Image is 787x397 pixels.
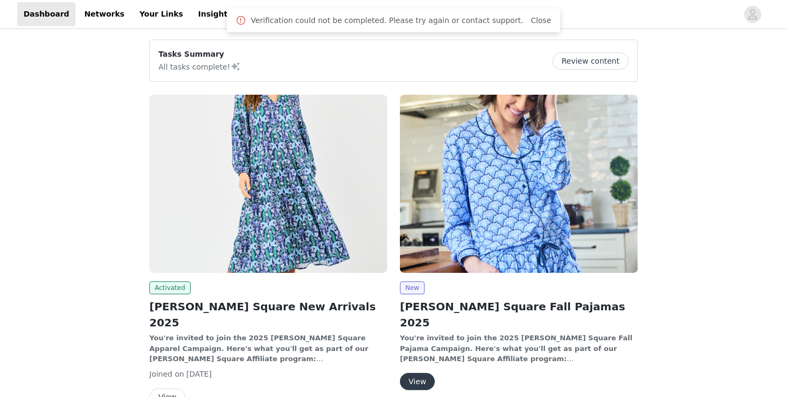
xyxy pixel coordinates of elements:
strong: You're invited to join the 2025 [PERSON_NAME] Square Apparel Campaign. Here's what you'll get as ... [149,334,368,363]
a: View [400,378,435,386]
a: Your Links [133,2,190,26]
span: New [400,281,425,294]
p: Tasks Summary [158,49,241,60]
a: Dashboard [17,2,75,26]
a: Insights [192,2,238,26]
p: All tasks complete! [158,60,241,73]
a: Networks [78,2,131,26]
span: Joined on [149,370,184,378]
strong: You're invited to join the 2025 [PERSON_NAME] Square Fall Pajama Campaign. Here's what you'll get... [400,334,632,363]
a: Payouts [240,2,287,26]
button: View [400,373,435,390]
h2: [PERSON_NAME] Square New Arrivals 2025 [149,299,387,331]
div: avatar [747,6,758,23]
span: Activated [149,281,191,294]
img: Mary Square, LLC [400,95,638,273]
a: Close [531,16,551,25]
img: Mary Square, LLC [149,95,387,273]
span: Verification could not be completed. Please try again or contact support. [251,15,523,26]
span: [DATE] [186,370,211,378]
button: Review content [553,52,629,70]
h2: [PERSON_NAME] Square Fall Pajamas 2025 [400,299,638,331]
